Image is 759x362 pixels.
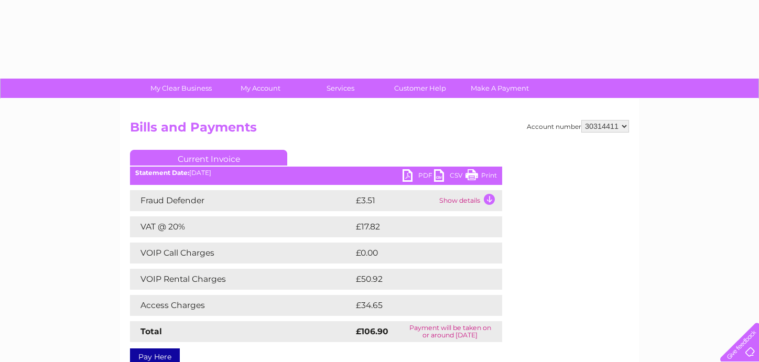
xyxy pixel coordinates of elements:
div: [DATE] [130,169,502,177]
a: Services [297,79,384,98]
td: Fraud Defender [130,190,353,211]
td: £3.51 [353,190,437,211]
a: My Clear Business [138,79,224,98]
h2: Bills and Payments [130,120,629,140]
td: £34.65 [353,295,481,316]
a: Customer Help [377,79,463,98]
td: £17.82 [353,216,480,237]
a: PDF [403,169,434,184]
td: VOIP Call Charges [130,243,353,264]
a: My Account [218,79,304,98]
a: Current Invoice [130,150,287,166]
a: Make A Payment [457,79,543,98]
strong: £106.90 [356,326,388,336]
td: VAT @ 20% [130,216,353,237]
td: £50.92 [353,269,481,290]
a: Print [465,169,497,184]
td: £0.00 [353,243,478,264]
td: Access Charges [130,295,353,316]
td: Payment will be taken on or around [DATE] [398,321,502,342]
b: Statement Date: [135,169,189,177]
a: CSV [434,169,465,184]
strong: Total [140,326,162,336]
div: Account number [527,120,629,133]
td: Show details [437,190,502,211]
td: VOIP Rental Charges [130,269,353,290]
